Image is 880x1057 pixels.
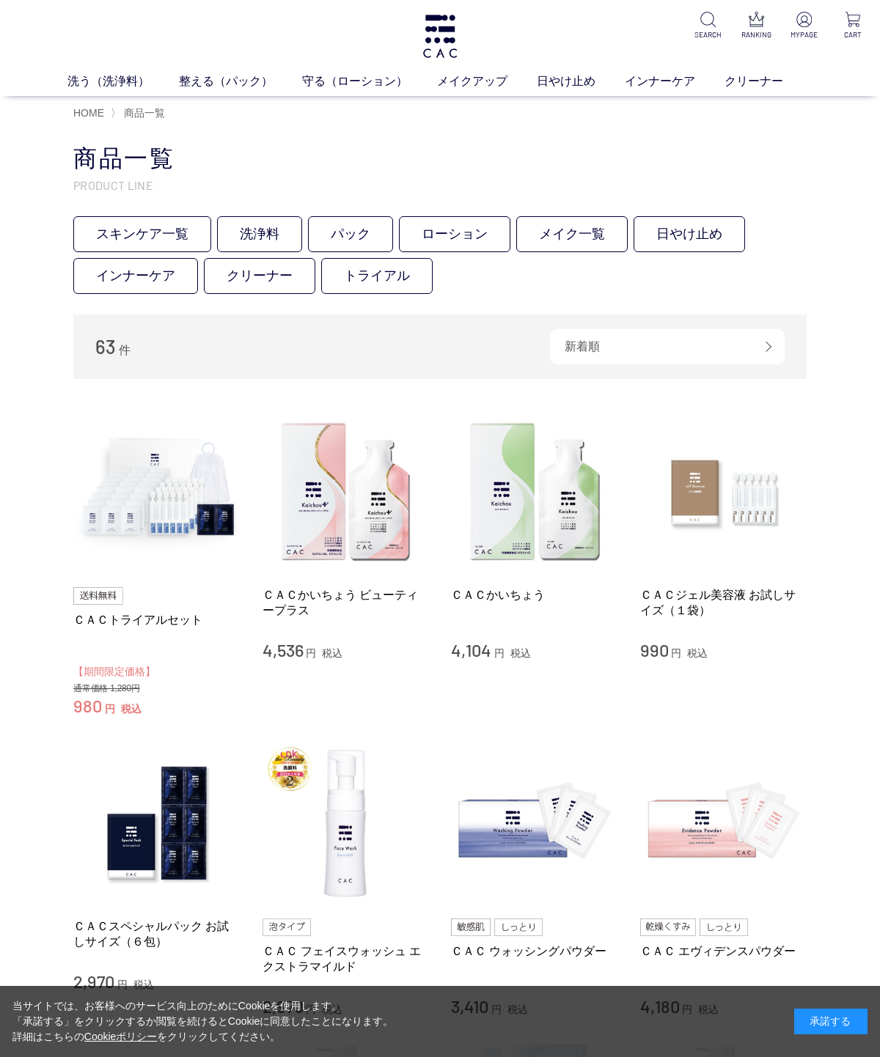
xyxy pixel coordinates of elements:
li: 〉 [111,106,169,120]
a: クリーナー [204,258,315,294]
span: 990 [640,639,669,660]
img: ＣＡＣ フェイスウォッシュ エクストラマイルド [263,740,430,907]
div: 新着順 [550,329,785,364]
a: 整える（パック） [179,73,302,90]
a: ＣＡＣ ウォッシングパウダー [451,943,618,959]
img: ＣＡＣ エヴィデンスパウダー [640,740,807,907]
a: ＣＡＣかいちょう [451,587,618,603]
a: スキンケア一覧 [73,216,211,252]
a: ＣＡＣトライアルセット [73,612,241,627]
div: 通常価格 1,280円 [73,683,241,695]
a: HOME [73,107,104,119]
h1: 商品一覧 [73,143,807,174]
img: ＣＡＣ ウォッシングパウダー [451,740,618,907]
div: 当サイトでは、お客様へのサービス向上のためにCookieを使用します。 「承諾する」をクリックするか閲覧を続けるとCookieに同意したことになります。 詳細はこちらの をクリックしてください。 [12,998,394,1045]
a: ＣＡＣジェル美容液 お試しサイズ（１袋） [640,587,807,619]
span: 円 [117,979,128,990]
span: 円 [306,647,316,659]
img: 送料無料 [73,587,123,605]
img: 敏感肌 [451,918,491,936]
a: 洗浄料 [217,216,302,252]
p: PRODUCT LINE [73,177,807,193]
a: ＣＡＣスペシャルパック お試しサイズ（６包） [73,918,241,950]
span: 税込 [510,647,531,659]
img: しっとり [494,918,543,936]
span: 税込 [121,703,142,715]
img: ＣＡＣかいちょう [451,408,618,575]
div: 承諾する [794,1009,868,1034]
img: 泡タイプ [263,918,311,936]
span: 税込 [687,647,708,659]
a: ＣＡＣ エヴィデンスパウダー [640,943,807,959]
a: RANKING [741,12,771,40]
a: SEARCH [692,12,723,40]
a: ローション [399,216,510,252]
a: 洗う（洗浄料） [67,73,179,90]
a: インナーケア [73,258,198,294]
span: 63 [95,335,116,358]
a: 守る（ローション） [302,73,437,90]
img: ＣＡＣトライアルセット [73,408,241,575]
a: パック [308,216,393,252]
a: CART [837,12,868,40]
span: 4,536 [263,639,304,660]
span: 4,104 [451,639,491,660]
a: 日やけ止め [634,216,745,252]
span: 980 [73,695,102,716]
a: クリーナー [725,73,813,90]
img: ＣＡＣスペシャルパック お試しサイズ（６包） [73,740,241,907]
span: 商品一覧 [124,107,165,119]
p: SEARCH [692,29,723,40]
a: MYPAGE [789,12,820,40]
img: しっとり [700,918,748,936]
a: 商品一覧 [121,107,165,119]
span: 件 [119,344,131,356]
span: 円 [671,647,681,659]
span: 円 [494,647,505,659]
a: ＣＡＣ フェイスウォッシュ エクストラマイルド [263,943,430,975]
span: 税込 [133,979,154,990]
a: Cookieポリシー [84,1031,158,1042]
a: トライアル [321,258,433,294]
img: logo [421,15,459,58]
p: RANKING [741,29,771,40]
p: MYPAGE [789,29,820,40]
img: 乾燥くすみ [640,918,697,936]
div: 【期間限定価格】 [73,663,241,680]
a: インナーケア [625,73,725,90]
p: CART [837,29,868,40]
span: 税込 [322,647,342,659]
span: 2,970 [73,971,114,992]
a: メイクアップ [437,73,537,90]
span: 円 [105,703,115,715]
a: メイク一覧 [516,216,628,252]
img: ＣＡＣかいちょう ビューティープラス [263,408,430,575]
a: ＣＡＣかいちょう ビューティープラス [263,587,430,619]
a: 日やけ止め [537,73,625,90]
img: ＣＡＣジェル美容液 お試しサイズ（１袋） [640,408,807,575]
